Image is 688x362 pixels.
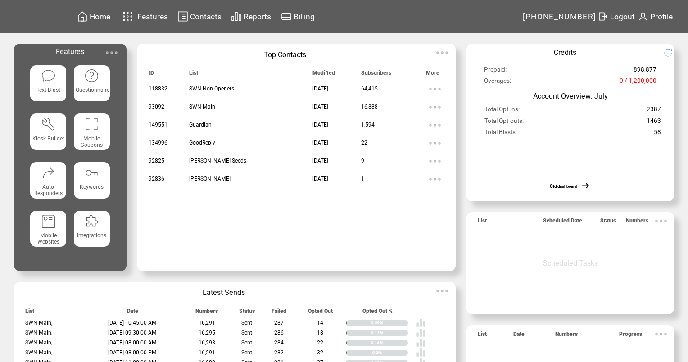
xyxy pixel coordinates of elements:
[25,339,52,346] span: SWN Main,
[80,184,104,190] span: Keywords
[650,12,673,21] span: Profile
[281,11,292,22] img: creidtcard.svg
[312,104,328,110] span: [DATE]
[484,105,520,117] span: Total Opt-ins:
[426,116,444,134] img: ellypsis.svg
[513,331,525,341] span: Date
[610,12,635,21] span: Logout
[77,11,88,22] img: home.svg
[619,331,642,341] span: Progress
[433,44,451,62] img: ellypsis.svg
[426,170,444,188] img: ellypsis.svg
[137,12,168,21] span: Features
[654,128,661,140] span: 58
[176,9,223,23] a: Contacts
[241,320,252,326] span: Sent
[76,87,109,93] span: Questionnaire
[550,184,577,189] a: Old dashboard
[108,320,157,326] span: [DATE] 10:45:00 AM
[626,217,648,228] span: Numbers
[189,176,231,182] span: [PERSON_NAME]
[543,259,598,267] span: Scheduled Tasks
[84,68,99,83] img: questionnaire.svg
[25,330,52,336] span: SWN Main,
[149,122,167,128] span: 149551
[264,50,306,59] span: Top Contacts
[361,86,378,92] span: 64,415
[426,80,444,98] img: ellypsis.svg
[416,338,426,348] img: poll%20-%20white.svg
[108,339,157,346] span: [DATE] 08:00:00 AM
[37,232,59,245] span: Mobile Websites
[280,9,316,23] a: Billing
[372,350,408,355] div: 0.2%
[620,77,656,88] span: 0 / 1,200,000
[317,339,323,346] span: 22
[426,98,444,116] img: ellypsis.svg
[41,117,56,131] img: tool%201.svg
[426,134,444,152] img: ellypsis.svg
[127,308,138,318] span: Date
[76,9,112,23] a: Home
[32,136,64,142] span: Kiosk Builder
[41,214,56,229] img: mobile-websites.svg
[189,70,198,80] span: List
[638,11,648,22] img: profile.svg
[231,11,242,22] img: chart.svg
[25,320,52,326] span: SWN Main,
[108,330,157,336] span: [DATE] 09:30:00 AM
[189,86,234,92] span: SWN Non-Openers
[274,320,284,326] span: 287
[41,68,56,83] img: text-blast.svg
[84,117,99,131] img: coupons.svg
[74,113,110,155] a: Mobile Coupons
[362,308,393,318] span: Opted Out %
[241,330,252,336] span: Sent
[274,339,284,346] span: 284
[149,176,164,182] span: 92836
[230,9,272,23] a: Reports
[149,86,167,92] span: 118832
[478,217,487,228] span: List
[634,66,656,77] span: 898,877
[41,165,56,180] img: auto-responders.svg
[30,65,66,107] a: Text Blast
[416,318,426,328] img: poll%20-%20white.svg
[294,12,315,21] span: Billing
[312,86,328,92] span: [DATE]
[120,9,136,24] img: features.svg
[189,122,212,128] span: Guardian
[199,349,215,356] span: 16,291
[77,232,106,239] span: Integrations
[361,140,367,146] span: 22
[554,48,576,57] span: Credits
[190,12,222,21] span: Contacts
[149,140,167,146] span: 134996
[239,308,255,318] span: Status
[600,217,616,228] span: Status
[308,308,333,318] span: Opted Out
[312,176,328,182] span: [DATE]
[74,211,110,252] a: Integrations
[84,214,99,229] img: integrations.svg
[195,308,218,318] span: Numbers
[484,66,507,77] span: Prepaid:
[74,162,110,204] a: Keywords
[241,349,252,356] span: Sent
[361,70,391,80] span: Subscribers
[34,184,63,196] span: Auto Responders
[361,104,378,110] span: 16,888
[189,140,215,146] span: GoodReply
[84,165,99,180] img: keywords.svg
[312,70,335,80] span: Modified
[244,12,271,21] span: Reports
[533,92,608,100] span: Account Overview: July
[118,8,169,25] a: Features
[312,122,328,128] span: [DATE]
[647,117,661,128] span: 1463
[433,282,451,300] img: ellypsis.svg
[361,158,364,164] span: 9
[274,330,284,336] span: 286
[199,339,215,346] span: 16,293
[317,330,323,336] span: 18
